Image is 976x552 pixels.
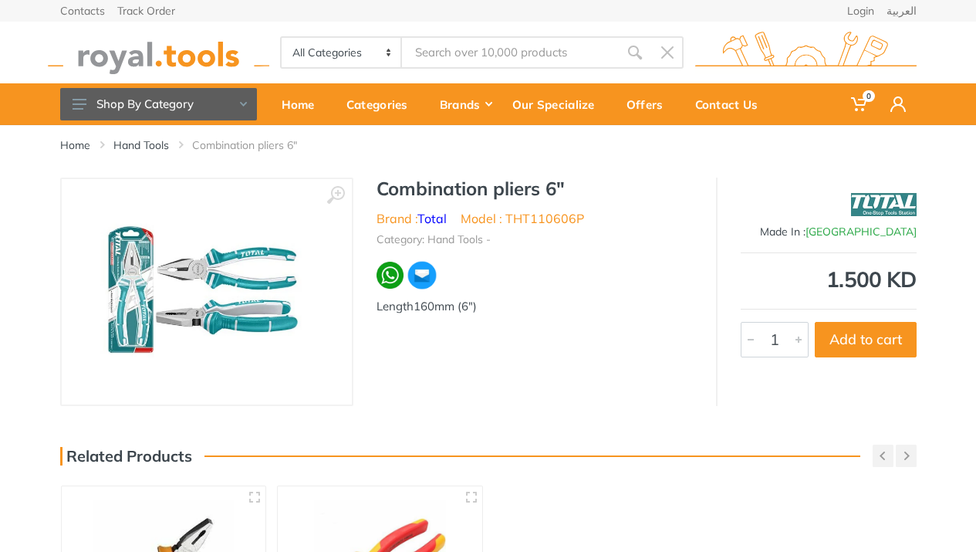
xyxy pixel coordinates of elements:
[60,88,257,120] button: Shop By Category
[863,90,875,102] span: 0
[616,83,684,125] a: Offers
[815,322,917,357] button: Add to cart
[271,88,336,120] div: Home
[684,83,779,125] a: Contact Us
[502,88,616,120] div: Our Specialize
[48,32,269,74] img: royal.tools Logo
[741,224,917,240] div: Made In :
[402,36,618,69] input: Site search
[840,83,880,125] a: 0
[336,88,429,120] div: Categories
[377,232,491,248] li: Category: Hand Tools -
[60,447,192,466] h3: Related Products
[461,209,584,228] li: Model : THT110606P
[60,137,917,153] nav: breadcrumb
[117,5,175,16] a: Track Order
[741,269,917,290] div: 1.500 KD
[805,225,917,239] span: [GEOGRAPHIC_DATA]
[282,38,403,67] select: Category
[417,211,447,226] a: Total
[429,88,502,120] div: Brands
[377,298,693,316] div: Length160mm (6")
[377,209,447,228] li: Brand :
[377,262,404,290] img: wa.webp
[502,83,616,125] a: Our Specialize
[851,185,917,224] img: Total
[77,198,336,385] img: Royal Tools - Combination pliers 6
[271,83,336,125] a: Home
[616,88,684,120] div: Offers
[684,88,779,120] div: Contact Us
[377,178,693,200] h1: Combination pliers 6"
[60,5,105,16] a: Contacts
[113,137,169,153] a: Hand Tools
[695,32,917,74] img: royal.tools Logo
[887,5,917,16] a: العربية
[60,137,90,153] a: Home
[192,137,320,153] li: Combination pliers 6"
[336,83,429,125] a: Categories
[407,260,437,290] img: ma.webp
[847,5,874,16] a: Login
